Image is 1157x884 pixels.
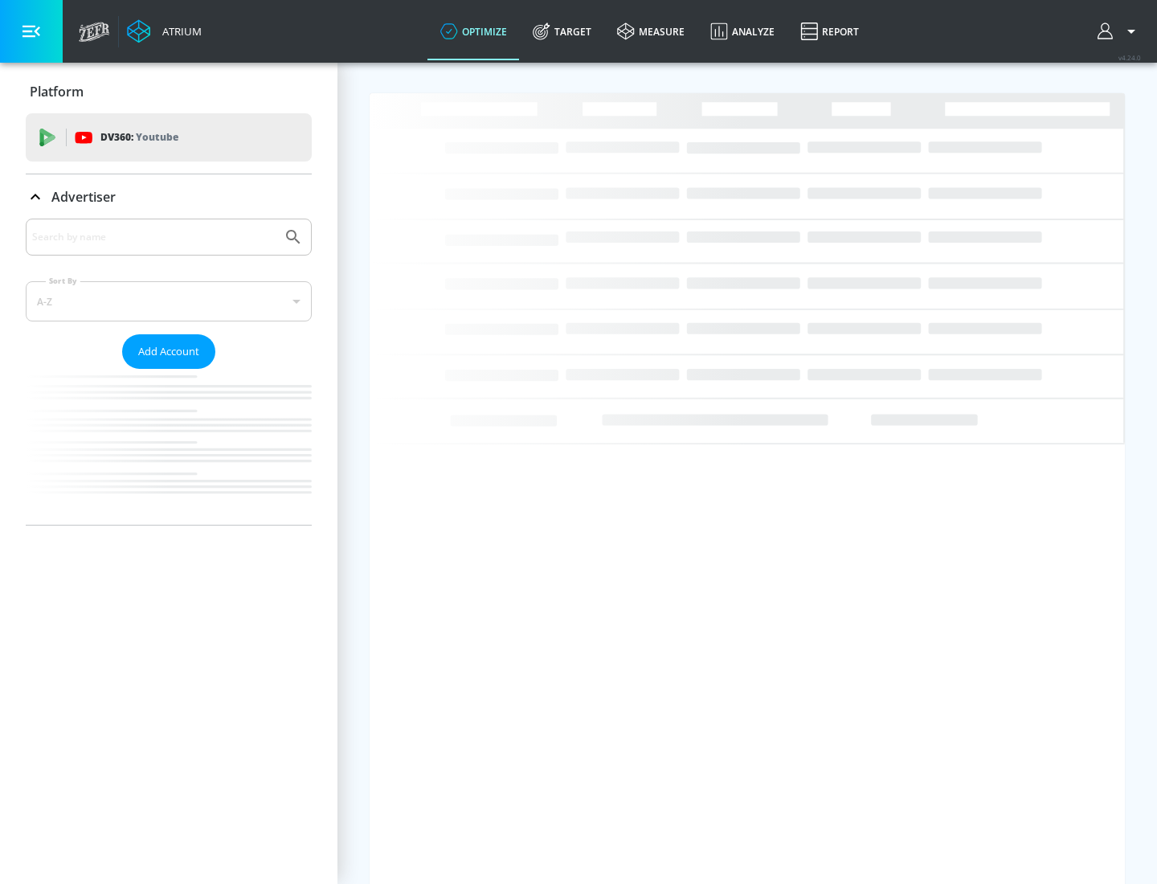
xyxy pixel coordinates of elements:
[156,24,202,39] div: Atrium
[136,129,178,145] p: Youtube
[122,334,215,369] button: Add Account
[427,2,520,60] a: optimize
[138,342,199,361] span: Add Account
[26,219,312,525] div: Advertiser
[32,227,276,248] input: Search by name
[30,83,84,100] p: Platform
[26,113,312,162] div: DV360: Youtube
[100,129,178,146] p: DV360:
[127,19,202,43] a: Atrium
[604,2,697,60] a: measure
[697,2,787,60] a: Analyze
[26,369,312,525] nav: list of Advertiser
[26,174,312,219] div: Advertiser
[1118,53,1141,62] span: v 4.24.0
[26,69,312,114] div: Platform
[787,2,872,60] a: Report
[46,276,80,286] label: Sort By
[26,281,312,321] div: A-Z
[51,188,116,206] p: Advertiser
[520,2,604,60] a: Target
